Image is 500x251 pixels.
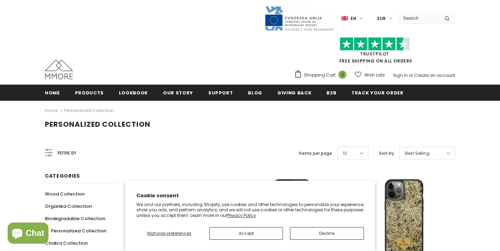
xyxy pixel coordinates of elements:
button: Accept [209,227,283,240]
span: Wish Lists [364,72,385,79]
a: Privacy Policy [227,212,256,218]
a: Chakra Collection [45,237,88,249]
a: support [208,85,233,100]
a: Biodegradable Collection [45,212,105,225]
span: Refine by [58,149,76,157]
a: Home [45,106,58,115]
a: Lookbook [119,85,148,100]
span: Manage preferences [147,230,191,236]
span: B2B [326,90,336,96]
span: Wood Collection [45,191,85,197]
a: Javni Razpis [264,15,335,21]
a: Our Story [163,85,193,100]
a: Blog [248,85,262,100]
h2: Cookie consent [136,192,364,199]
span: EUR [377,15,386,22]
a: Create an account [414,72,455,78]
img: MMORE Cases [45,60,73,79]
span: support [208,90,233,96]
a: Track your order [351,85,403,100]
span: Categories [45,172,80,179]
span: Blog [248,90,262,96]
span: Giving back [277,90,311,96]
inbox-online-store-chat: Shopify online store chat [6,223,50,245]
span: 12 [343,150,347,157]
span: en [351,15,356,22]
a: Home [45,85,60,100]
a: Wish Lists [355,69,385,81]
button: Decline [290,227,364,240]
img: Javni Razpis [264,6,335,31]
span: FREE SHIPPING ON ALL ORDERS [294,40,455,64]
span: Lookbook [119,90,148,96]
span: Home [45,90,60,96]
a: Wood Collection [45,188,85,200]
span: Shopping Cart [304,72,336,79]
span: or [409,72,413,78]
a: B2B [326,85,336,100]
span: Organika Collection [45,203,92,210]
a: Shopping Cart 0 [294,70,350,80]
a: Sign In [393,72,408,78]
span: 0 [338,71,346,79]
span: Best Selling [405,150,430,157]
a: Personalized Collection [45,225,106,237]
span: Products [75,90,104,96]
button: Manage preferences [136,227,202,240]
span: Biodegradable Collection [45,215,105,222]
a: Products [75,85,104,100]
a: Organika Collection [45,200,92,212]
a: Personalized Collection [64,107,114,113]
span: Chakra Collection [45,240,88,246]
img: Trust Pilot Stars [340,37,410,51]
a: Trustpilot [360,51,389,57]
input: Search Site [399,13,439,23]
span: Personalized Collection [51,227,106,234]
span: Our Story [163,90,193,96]
span: Personalized Collection [45,119,150,129]
label: Items per page [299,150,332,157]
a: Giving back [277,85,311,100]
label: Sort by [379,150,394,157]
p: We and our partners, including Shopify, use cookies and other technologies to personalize your ex... [136,202,364,218]
img: i-lang-1.png [342,15,348,21]
span: Track your order [351,90,403,96]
